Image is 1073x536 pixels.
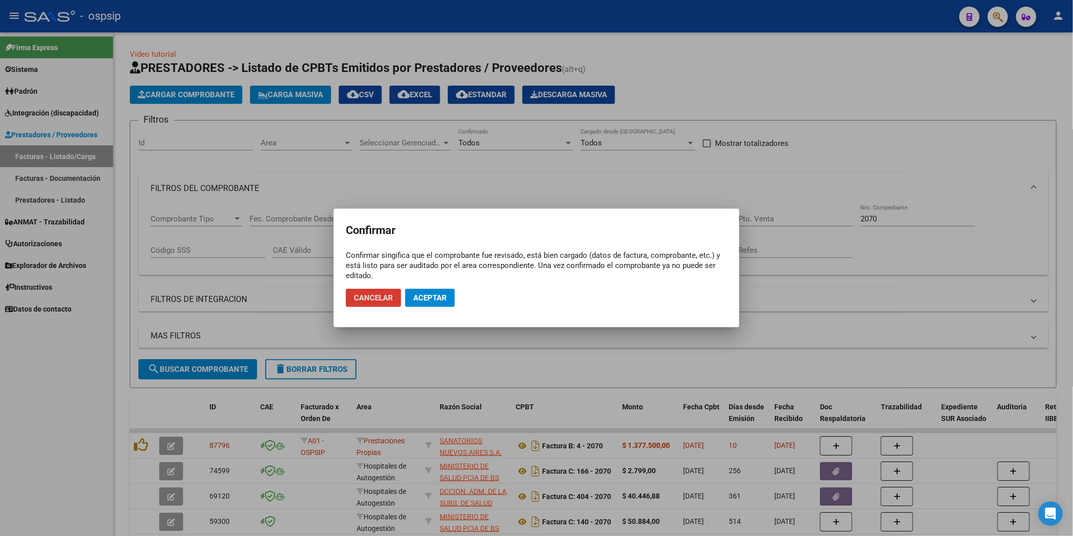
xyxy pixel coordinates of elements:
[413,293,447,302] span: Aceptar
[346,221,727,240] h2: Confirmar
[1039,502,1063,526] div: Open Intercom Messenger
[346,289,401,307] button: Cancelar
[405,289,455,307] button: Aceptar
[354,293,393,302] span: Cancelar
[346,250,727,281] div: Confirmar singifica que el comprobante fue revisado, está bien cargado (datos de factura, comprob...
